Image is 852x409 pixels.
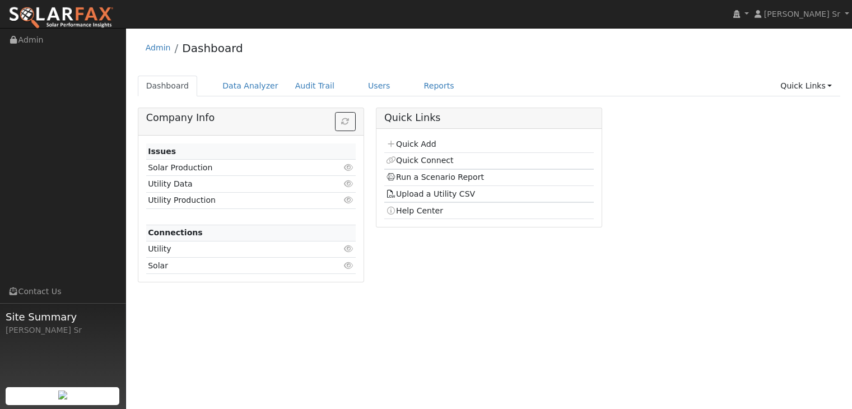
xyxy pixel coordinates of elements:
a: Dashboard [138,76,198,96]
a: Users [360,76,399,96]
a: Dashboard [182,41,243,55]
h5: Quick Links [384,112,594,124]
a: Quick Add [386,140,436,148]
a: Data Analyzer [214,76,287,96]
a: Quick Links [772,76,840,96]
a: Upload a Utility CSV [386,189,475,198]
span: [PERSON_NAME] Sr [764,10,840,18]
td: Solar [146,258,322,274]
td: Utility Production [146,192,322,208]
strong: Issues [148,147,176,156]
i: Click to view [344,180,354,188]
a: Help Center [386,206,443,215]
a: Admin [146,43,171,52]
i: Click to view [344,164,354,171]
i: Click to view [344,262,354,269]
img: SolarFax [8,6,114,30]
i: Click to view [344,245,354,253]
span: Site Summary [6,309,120,324]
a: Reports [416,76,463,96]
a: Audit Trail [287,76,343,96]
div: [PERSON_NAME] Sr [6,324,120,336]
a: Quick Connect [386,156,453,165]
strong: Connections [148,228,203,237]
td: Solar Production [146,160,322,176]
td: Utility [146,241,322,257]
td: Utility Data [146,176,322,192]
i: Click to view [344,196,354,204]
img: retrieve [58,391,67,399]
h5: Company Info [146,112,356,124]
a: Run a Scenario Report [386,173,484,182]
